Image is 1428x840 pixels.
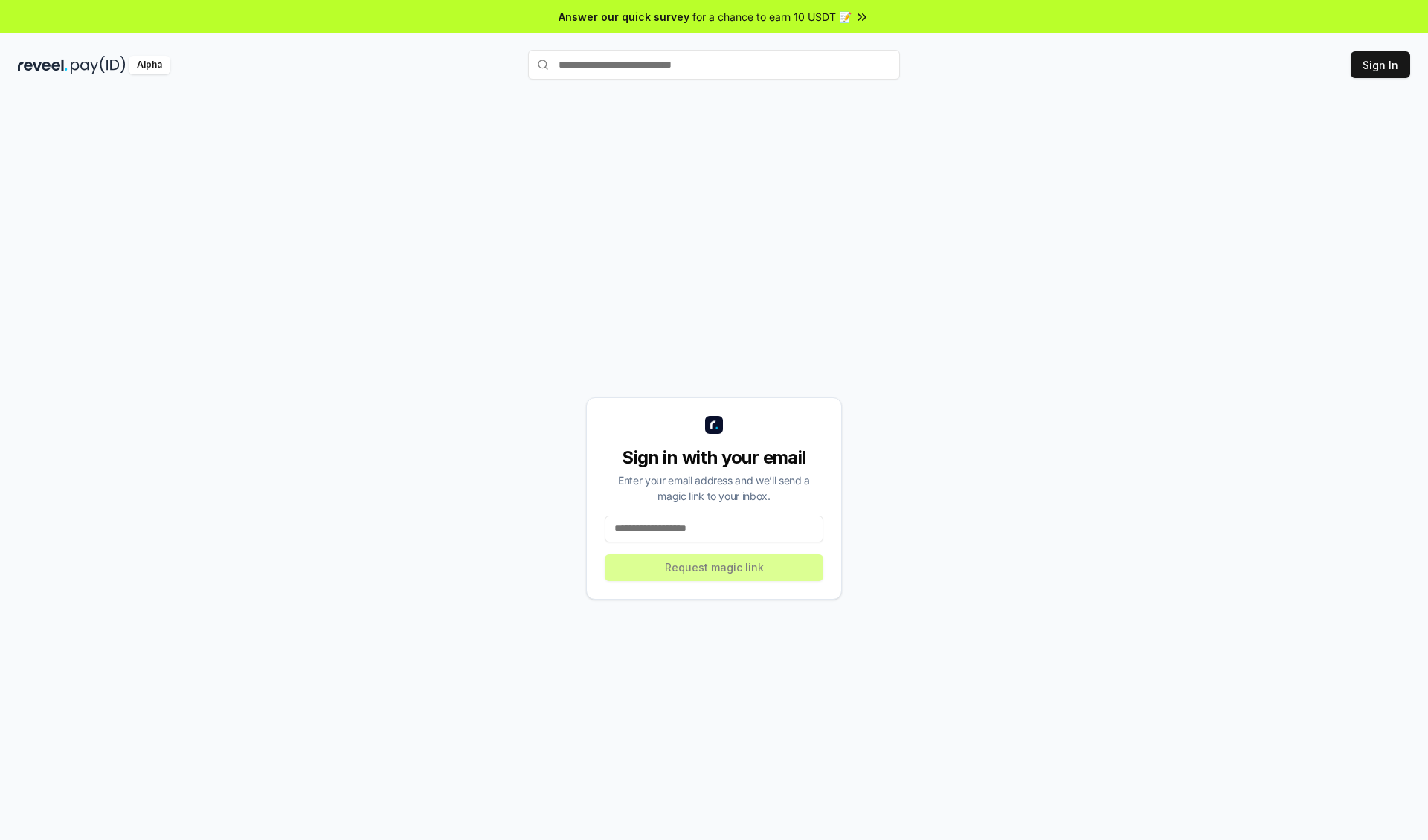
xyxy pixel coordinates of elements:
div: Alpha [129,56,170,74]
span: Answer our quick survey [559,9,689,25]
div: Enter your email address and we’ll send a magic link to your inbox. [605,472,823,504]
div: Sign in with your email [605,446,823,469]
img: logo_small [705,416,723,434]
span: for a chance to earn 10 USDT 📝 [692,9,852,25]
img: reveel_dark [18,56,68,74]
img: pay_id [71,56,126,74]
button: Sign In [1351,51,1410,78]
